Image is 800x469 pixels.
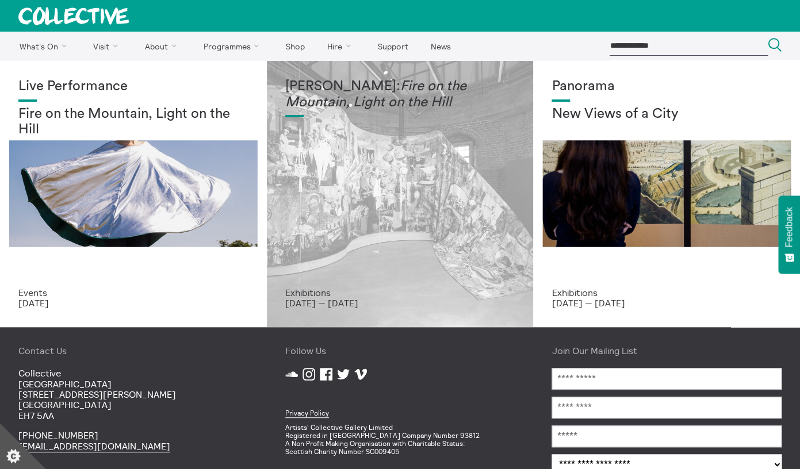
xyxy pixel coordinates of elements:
a: Visit [83,32,133,60]
a: Programmes [193,32,274,60]
h1: Live Performance [18,79,248,95]
button: Feedback - Show survey [778,195,800,274]
a: What's On [9,32,81,60]
a: Photo: Eoin Carey [PERSON_NAME]:Fire on the Mountain, Light on the Hill Exhibitions [DATE] — [DATE] [267,60,534,327]
p: [DATE] — [DATE] [552,298,782,308]
h1: [PERSON_NAME]: [285,79,515,110]
a: [EMAIL_ADDRESS][DOMAIN_NAME] [18,440,170,452]
p: Events [18,287,248,298]
p: Exhibitions [552,287,782,298]
h2: Fire on the Mountain, Light on the Hill [18,106,248,138]
a: About [135,32,191,60]
em: Fire on the Mountain, Light on the Hill [285,79,466,109]
h1: Panorama [552,79,782,95]
p: Exhibitions [285,287,515,298]
p: Artists' Collective Gallery Limited Registered in [GEOGRAPHIC_DATA] Company Number 93812 A Non Pr... [285,424,515,455]
h4: Follow Us [285,345,515,356]
span: Feedback [784,207,794,247]
a: Collective Panorama June 2025 small file 8 Panorama New Views of a City Exhibitions [DATE] — [DATE] [533,60,800,327]
p: [PHONE_NUMBER] [18,430,248,451]
a: News [420,32,461,60]
a: Hire [317,32,366,60]
p: [DATE] [18,298,248,308]
a: Shop [275,32,315,60]
p: Collective [GEOGRAPHIC_DATA] [STREET_ADDRESS][PERSON_NAME] [GEOGRAPHIC_DATA] EH7 5AA [18,368,248,421]
h2: New Views of a City [552,106,782,122]
h4: Join Our Mailing List [552,345,782,356]
a: Support [368,32,418,60]
a: Privacy Policy [285,409,329,418]
h4: Contact Us [18,345,248,356]
p: [DATE] — [DATE] [285,298,515,308]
